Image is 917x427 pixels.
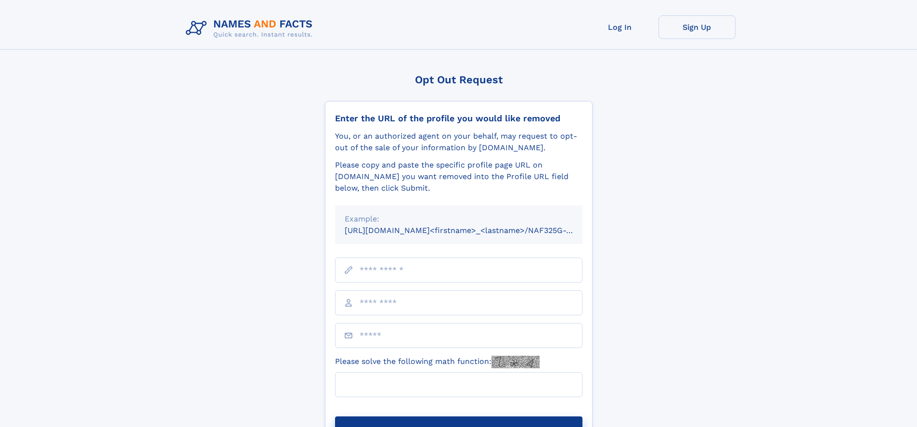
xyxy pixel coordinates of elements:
[335,130,582,154] div: You, or an authorized agent on your behalf, may request to opt-out of the sale of your informatio...
[581,15,659,39] a: Log In
[325,74,593,86] div: Opt Out Request
[345,226,601,235] small: [URL][DOMAIN_NAME]<firstname>_<lastname>/NAF325G-xxxxxxxx
[345,213,573,225] div: Example:
[659,15,736,39] a: Sign Up
[335,113,582,124] div: Enter the URL of the profile you would like removed
[335,159,582,194] div: Please copy and paste the specific profile page URL on [DOMAIN_NAME] you want removed into the Pr...
[335,356,540,368] label: Please solve the following math function:
[182,15,321,41] img: Logo Names and Facts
